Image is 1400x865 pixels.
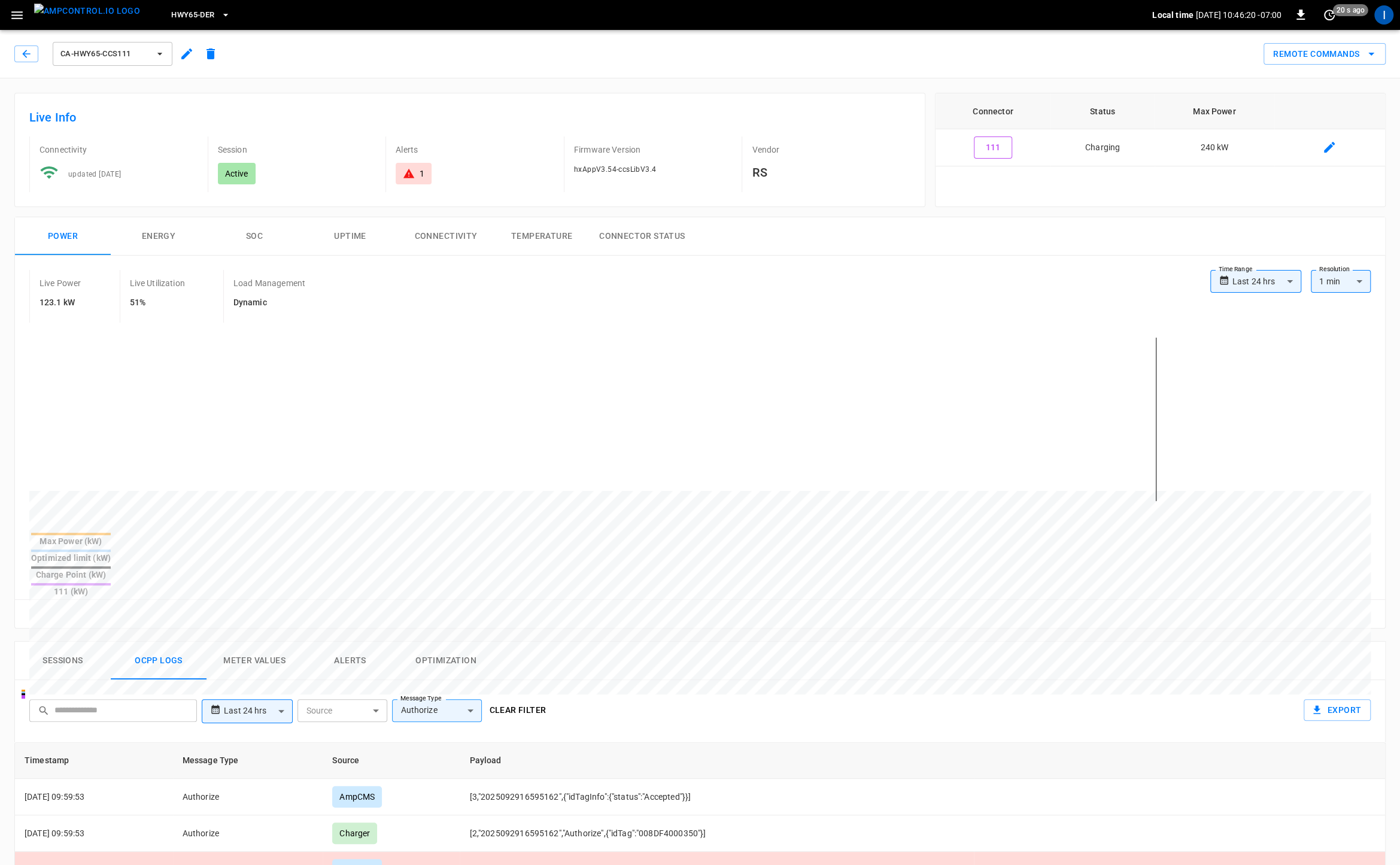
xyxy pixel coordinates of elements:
p: Live Power [40,277,81,289]
button: HWY65-DER [166,4,235,27]
span: ca-hwy65-ccs111 [60,47,149,61]
p: Local time [1152,9,1194,21]
span: 20 s ago [1333,4,1368,16]
label: Time Range [1219,265,1252,274]
button: Power [15,217,111,256]
label: Message Type [400,694,441,703]
button: Alerts [302,642,398,680]
th: Source [323,743,460,779]
div: Authorize [392,699,482,722]
button: Ocpp logs [111,642,206,680]
button: Sessions [15,642,111,680]
p: Alerts [396,144,554,156]
div: profile-icon [1374,5,1393,25]
button: Connector Status [590,217,694,256]
div: Last 24 hrs [224,700,293,723]
button: Temperature [494,217,590,256]
th: Max Power [1155,93,1274,129]
button: 111 [974,136,1012,159]
td: Charging [1050,129,1155,166]
button: Meter Values [206,642,302,680]
p: Load Management [233,277,305,289]
button: set refresh interval [1320,5,1339,25]
p: Connectivity [40,144,198,156]
div: 1 [420,168,424,180]
img: ampcontrol.io logo [34,4,140,19]
h6: 123.1 kW [40,296,81,309]
th: Message Type [173,743,323,779]
span: HWY65-DER [171,8,214,22]
div: 1 min [1311,270,1371,293]
th: Timestamp [15,743,173,779]
h6: Dynamic [233,296,305,309]
label: Resolution [1319,265,1349,274]
div: Last 24 hrs [1232,270,1301,293]
button: Uptime [302,217,398,256]
button: Export [1304,699,1371,721]
table: connector table [936,93,1385,166]
button: Energy [111,217,206,256]
button: ca-hwy65-ccs111 [53,42,172,66]
p: [DATE] 09:59:53 [25,791,163,803]
th: Status [1050,93,1155,129]
h6: Live Info [29,108,910,127]
p: Active [225,168,248,180]
p: Firmware Version [574,144,733,156]
span: hxAppV3.54-ccsLibV3.4 [574,165,656,174]
button: Clear filter [484,699,551,721]
td: 240 kW [1155,129,1274,166]
th: Connector [936,93,1050,129]
button: Connectivity [398,217,494,256]
div: remote commands options [1264,43,1386,65]
h6: RS [752,163,910,182]
p: Vendor [752,144,910,156]
h6: 51% [130,296,185,309]
p: [DATE] 10:46:20 -07:00 [1196,9,1281,21]
p: [DATE] 09:59:53 [25,827,163,839]
th: Payload [460,743,974,779]
button: Optimization [398,642,494,680]
span: updated [DATE] [68,170,122,178]
button: Remote Commands [1264,43,1386,65]
p: Live Utilization [130,277,185,289]
p: Session [218,144,376,156]
button: SOC [206,217,302,256]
